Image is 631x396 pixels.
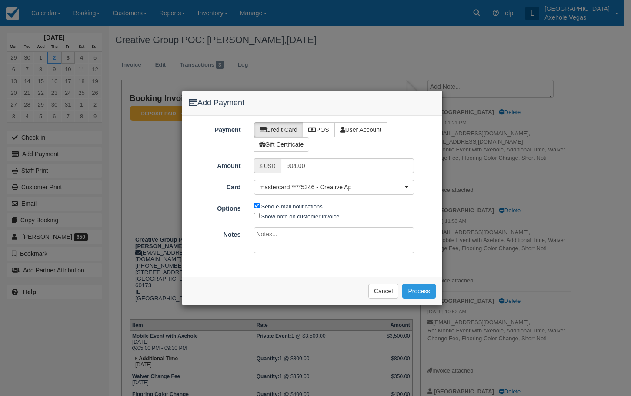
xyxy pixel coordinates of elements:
label: Show note on customer invoice [261,213,340,220]
button: mastercard ****5346 - Creative Ap [254,180,414,195]
label: Payment [182,122,247,134]
label: Notes [182,227,247,239]
label: Send e-mail notifications [261,203,323,210]
button: Cancel [368,284,399,299]
input: Valid amount required. [281,158,414,173]
label: POS [303,122,335,137]
label: User Account [334,122,387,137]
h4: Add Payment [189,97,436,109]
label: Gift Certificate [254,137,310,152]
label: Options [182,201,247,213]
button: Process [402,284,436,299]
label: Card [182,180,247,192]
label: Credit Card [254,122,304,137]
label: Amount [182,158,247,171]
small: $ USD [260,163,276,169]
span: mastercard ****5346 - Creative Ap [260,183,403,191]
